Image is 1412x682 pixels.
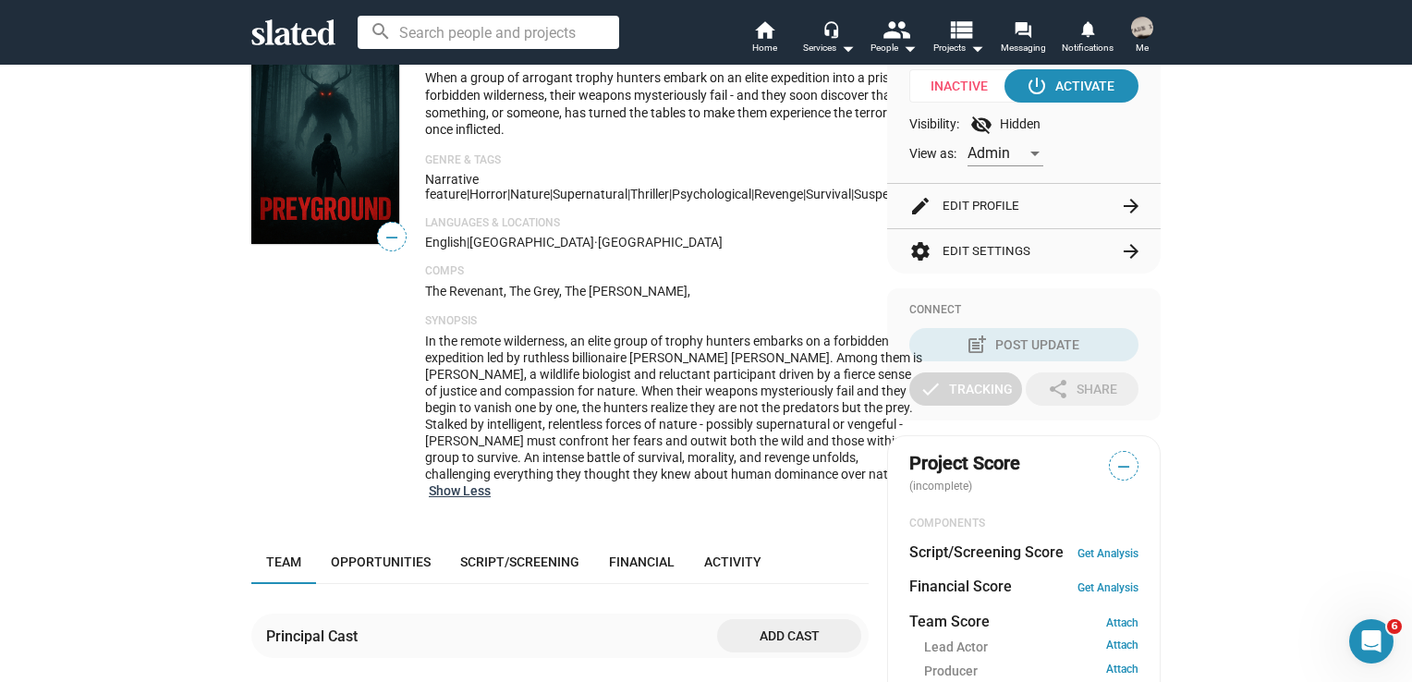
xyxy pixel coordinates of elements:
span: suspenseful [854,187,924,201]
button: P.V. ThomasMe [1120,13,1164,61]
p: Genre & Tags [425,153,924,168]
mat-icon: post_add [966,334,988,356]
mat-icon: arrow_drop_down [836,37,858,59]
div: Connect [909,303,1138,318]
span: Home [752,37,777,59]
span: Nature [510,187,550,201]
div: People [870,37,917,59]
span: · [594,235,598,250]
span: Narrative feature [425,172,479,201]
button: Tracking [909,372,1022,406]
mat-icon: check [919,378,942,400]
button: Edit Profile [909,184,1138,228]
p: The Revenant, The Grey, The [PERSON_NAME], [425,283,924,300]
dt: Script/Screening Score [909,542,1064,562]
mat-icon: people [882,16,909,43]
a: Activity [689,540,776,584]
button: Show Less [429,482,491,499]
mat-icon: forum [1014,20,1031,38]
span: | [507,187,510,201]
p: Comps [425,264,924,279]
iframe: Intercom live chat [1349,619,1394,664]
div: Activate [1029,69,1114,103]
span: [GEOGRAPHIC_DATA] [469,235,594,250]
mat-icon: headset_mic [822,20,839,37]
a: Notifications [1055,18,1120,59]
span: | [851,187,854,201]
button: Services [797,18,861,59]
span: — [1110,455,1138,479]
mat-icon: view_list [947,16,974,43]
span: | [669,187,672,201]
span: Me [1136,37,1149,59]
span: Add cast [732,619,846,652]
mat-icon: arrow_drop_down [966,37,988,59]
input: Search people and projects [358,16,619,49]
mat-icon: settings [909,240,931,262]
span: revenge [754,187,803,201]
a: Script/Screening [445,540,594,584]
span: | [467,187,469,201]
a: Messaging [991,18,1055,59]
span: View as: [909,145,956,163]
span: Producer [924,663,978,680]
span: Script/Screening [460,554,579,569]
div: Post Update [969,328,1079,361]
span: Admin [968,144,1010,162]
a: Home [732,18,797,59]
span: Inactive [909,69,1021,103]
span: | [751,187,754,201]
a: Financial [594,540,689,584]
a: Get Analysis [1077,547,1138,560]
a: Attach [1106,616,1138,629]
a: Get Analysis [1077,581,1138,594]
p: When a group of arrogant trophy hunters embark on an elite expedition into a pristine, forbidden ... [425,69,924,138]
div: COMPONENTS [909,517,1138,531]
span: In the remote wilderness, an elite group of trophy hunters embarks on a forbidden expedition led ... [425,334,923,481]
a: Team [251,540,316,584]
span: psychological [672,187,751,201]
img: P.V. Thomas [1131,17,1153,39]
mat-icon: notifications [1078,19,1096,37]
button: Projects [926,18,991,59]
div: Visibility: Hidden [909,114,1138,136]
span: (incomplete) [909,480,976,493]
button: Add cast [717,619,861,652]
span: | [803,187,806,201]
div: Services [803,37,855,59]
img: Preyground [251,25,399,244]
span: Supernatural [553,187,627,201]
mat-icon: share [1047,378,1069,400]
a: Opportunities [316,540,445,584]
mat-icon: arrow_forward [1120,240,1142,262]
span: | [550,187,553,201]
span: Opportunities [331,554,431,569]
span: Notifications [1062,37,1114,59]
mat-icon: edit [909,195,931,217]
button: Edit Settings [909,229,1138,274]
mat-icon: arrow_drop_down [898,37,920,59]
div: Principal Cast [266,627,365,646]
span: Team [266,554,301,569]
p: Synopsis [425,314,924,329]
button: Post Update [909,328,1138,361]
span: [GEOGRAPHIC_DATA] [598,235,723,250]
span: — [378,225,406,250]
span: Activity [704,554,761,569]
span: | [467,235,469,250]
span: Lead Actor [924,639,988,656]
div: Share [1047,372,1117,406]
dt: Team Score [909,612,990,631]
span: 6 [1387,619,1402,634]
mat-icon: visibility_off [970,114,992,136]
mat-icon: home [753,18,775,41]
span: Thriller [630,187,669,201]
a: Attach [1106,663,1138,680]
span: Financial [609,554,675,569]
span: | [627,187,630,201]
span: Project Score [909,451,1020,476]
dt: Financial Score [909,577,1012,596]
button: Share [1026,372,1138,406]
button: People [861,18,926,59]
mat-icon: arrow_forward [1120,195,1142,217]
